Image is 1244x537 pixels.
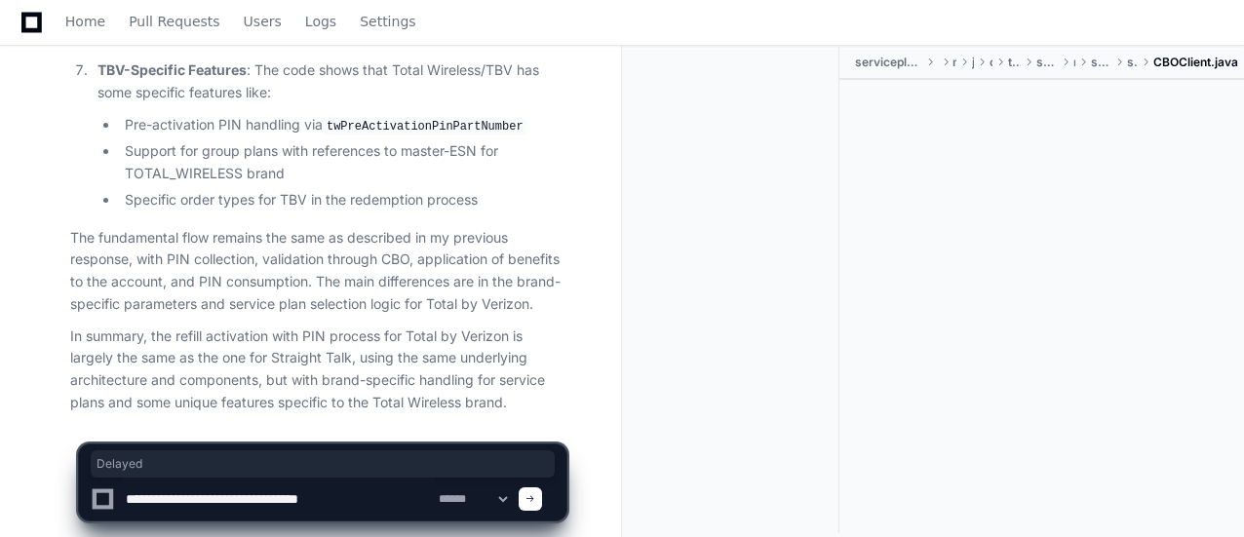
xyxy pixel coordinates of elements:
[97,61,247,78] strong: TBV-Specific Features
[305,16,336,27] span: Logs
[1008,55,1021,70] span: tracfone
[855,55,921,70] span: serviceplan-refill-straighttalk
[360,16,415,27] span: Settings
[1127,55,1138,70] span: service
[1153,55,1238,70] span: CBOClient.java
[119,189,566,211] li: Specific order types for TBV in the redemption process
[65,16,105,27] span: Home
[119,140,566,185] li: Support for group plans with references to master-ESN for TOTAL_WIRELESS brand
[952,55,956,70] span: main
[323,118,527,135] code: twPreActivationPinPartNumber
[972,55,974,70] span: java
[244,16,282,27] span: Users
[1091,55,1111,70] span: straighttalk
[990,55,991,70] span: com
[97,59,566,104] p: : The code shows that Total Wireless/TBV has some specific features like:
[70,326,566,414] p: In summary, the refill activation with PIN process for Total by Verizon is largely the same as th...
[1036,55,1057,70] span: serviceplan
[97,456,549,472] span: Delayed
[129,16,219,27] span: Pull Requests
[1073,55,1076,70] span: refill
[119,114,566,137] li: Pre-activation PIN handling via
[70,227,566,316] p: The fundamental flow remains the same as described in my previous response, with PIN collection, ...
